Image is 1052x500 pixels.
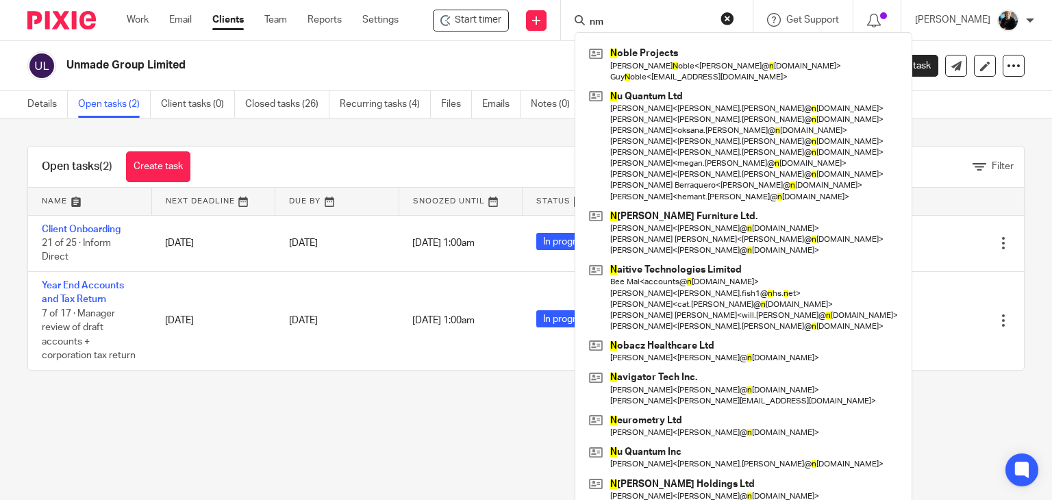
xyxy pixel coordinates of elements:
[340,91,431,118] a: Recurring tasks (4)
[264,13,287,27] a: Team
[482,91,521,118] a: Emails
[42,281,124,304] a: Year End Accounts and Tax Return
[536,310,598,327] span: In progress
[536,233,598,250] span: In progress
[992,162,1014,171] span: Filter
[99,161,112,172] span: (2)
[455,13,501,27] span: Start timer
[245,91,329,118] a: Closed tasks (26)
[127,13,149,27] a: Work
[531,91,581,118] a: Notes (0)
[362,13,399,27] a: Settings
[27,91,68,118] a: Details
[588,16,712,29] input: Search
[78,91,151,118] a: Open tasks (2)
[915,13,990,27] p: [PERSON_NAME]
[212,13,244,27] a: Clients
[66,58,684,73] h2: Unmade Group Limited
[413,197,485,205] span: Snoozed Until
[151,215,275,271] td: [DATE]
[42,225,121,234] a: Client Onboarding
[169,13,192,27] a: Email
[42,309,136,361] span: 7 of 17 · Manager review of draft accounts + corporation tax return
[308,13,342,27] a: Reports
[27,11,96,29] img: Pixie
[433,10,509,32] div: Unmade Group Limited
[289,316,318,325] span: [DATE]
[27,51,56,80] img: svg%3E
[42,238,111,262] span: 21 of 25 · Inform Direct
[412,316,475,325] span: [DATE] 1:00am
[161,91,235,118] a: Client tasks (0)
[441,91,472,118] a: Files
[536,197,571,205] span: Status
[721,12,734,25] button: Clear
[289,238,318,248] span: [DATE]
[997,10,1019,32] img: nicky-partington.jpg
[412,238,475,248] span: [DATE] 1:00am
[151,271,275,369] td: [DATE]
[42,160,112,174] h1: Open tasks
[126,151,190,182] a: Create task
[786,15,839,25] span: Get Support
